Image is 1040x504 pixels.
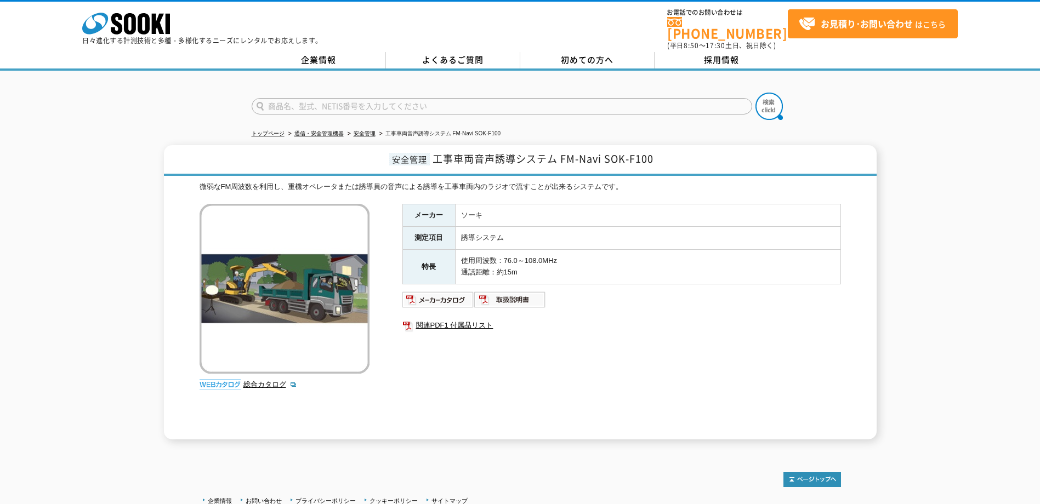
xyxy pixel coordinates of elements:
[402,298,474,306] a: メーカーカタログ
[402,204,455,227] th: メーカー
[755,93,783,120] img: btn_search.png
[295,497,356,504] a: プライバシーポリシー
[474,291,546,308] img: 取扱説明書
[788,9,958,38] a: お見積り･お問い合わせはこちら
[684,41,699,50] span: 8:50
[402,291,474,308] img: メーカーカタログ
[246,497,282,504] a: お問い合わせ
[389,153,430,165] span: 安全管理
[200,181,841,193] div: 微弱なFM周波数を利用し、重機オペレータまたは誘導員の音声による誘導を工事車両内のラジオで流すことが出来るシステムです。
[402,318,841,333] a: 関連PDF1 付属品リスト
[243,380,297,388] a: 総合カタログ
[431,497,468,504] a: サイトマップ
[433,151,653,166] span: 工事車両音声誘導システム FM-Navi SOK-F100
[386,52,520,68] a: よくあるご質問
[82,37,322,44] p: 日々進化する計測技術と多種・多様化するニーズにレンタルでお応えします。
[252,52,386,68] a: 企業情報
[252,98,752,114] input: 商品名、型式、NETIS番号を入力してください
[667,41,776,50] span: (平日 ～ 土日、祝日除く)
[455,204,840,227] td: ソーキ
[208,497,232,504] a: 企業情報
[655,52,789,68] a: 採用情報
[667,9,788,16] span: お電話でのお問い合わせは
[561,54,613,66] span: 初めての方へ
[474,298,546,306] a: 取扱説明書
[252,130,285,136] a: トップページ
[455,227,840,250] td: 誘導システム
[402,227,455,250] th: 測定項目
[377,128,501,140] li: 工事車両音声誘導システム FM-Navi SOK-F100
[783,472,841,487] img: トップページへ
[706,41,725,50] span: 17:30
[294,130,344,136] a: 通信・安全管理機器
[520,52,655,68] a: 初めての方へ
[667,17,788,39] a: [PHONE_NUMBER]
[370,497,418,504] a: クッキーポリシー
[200,204,370,374] img: 工事車両音声誘導システム FM-Navi SOK-F100
[354,130,376,136] a: 安全管理
[821,17,913,30] strong: お見積り･お問い合わせ
[402,250,455,284] th: 特長
[799,16,946,32] span: はこちら
[455,250,840,284] td: 使用周波数：76.0～108.0MHz 通話距離：約15m
[200,379,241,390] img: webカタログ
